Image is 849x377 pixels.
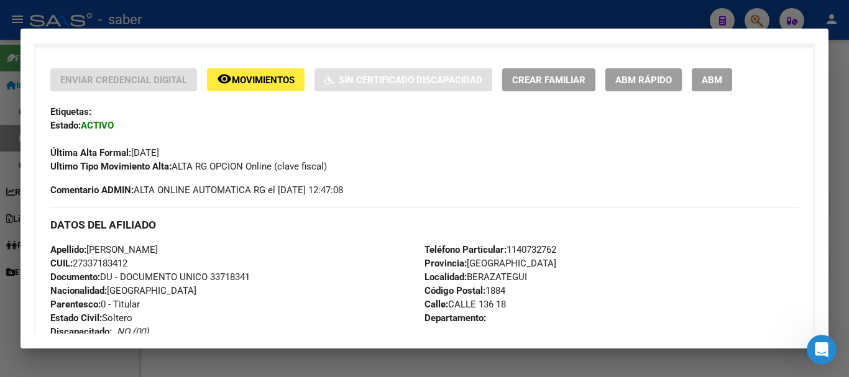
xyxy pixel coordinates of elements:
strong: Código Postal: [424,285,485,296]
strong: Apellido: [50,244,86,255]
span: BERAZATEGUI [424,271,527,283]
strong: Ultimo Tipo Movimiento Alta: [50,161,172,172]
span: [DATE] [50,147,159,158]
span: [PERSON_NAME] [50,244,158,255]
iframe: Intercom live chat [807,335,837,365]
h3: DATOS DEL AFILIADO [50,218,799,232]
i: NO (00) [117,326,149,337]
span: Crear Familiar [512,75,585,86]
span: Enviar Credencial Digital [60,75,187,86]
button: Movimientos [207,68,305,91]
mat-icon: remove_red_eye [217,71,232,86]
button: Enviar Credencial Digital [50,68,197,91]
span: ABM [702,75,722,86]
span: ABM Rápido [615,75,672,86]
strong: Nacionalidad: [50,285,107,296]
span: DU - DOCUMENTO UNICO 33718341 [50,271,250,283]
button: ABM [692,68,732,91]
button: ABM Rápido [605,68,682,91]
button: Crear Familiar [502,68,595,91]
strong: Estado: [50,120,81,131]
strong: Calle: [424,299,448,310]
strong: Departamento: [424,312,486,324]
span: ALTA RG OPCION Online (clave fiscal) [50,161,327,172]
strong: Estado Civil: [50,312,102,324]
strong: ACTIVO [81,120,114,131]
strong: Etiquetas: [50,106,91,117]
strong: Discapacitado: [50,326,112,337]
span: Soltero [50,312,132,324]
span: 1884 [424,285,505,296]
strong: CUIL: [50,258,73,269]
strong: Parentesco: [50,299,101,310]
span: CALLE 136 18 [424,299,506,310]
strong: Documento: [50,271,100,283]
strong: Provincia: [424,258,467,269]
span: Movimientos [232,75,295,86]
strong: Comentario ADMIN: [50,184,134,196]
span: Sin Certificado Discapacidad [339,75,482,86]
span: ALTA ONLINE AUTOMATICA RG el [DATE] 12:47:08 [50,183,343,197]
button: Sin Certificado Discapacidad [314,68,492,91]
strong: Última Alta Formal: [50,147,131,158]
span: 0 - Titular [50,299,140,310]
strong: Teléfono Particular: [424,244,507,255]
span: [GEOGRAPHIC_DATA] [50,285,196,296]
span: [GEOGRAPHIC_DATA] [424,258,556,269]
span: 27337183412 [50,258,127,269]
span: 1140732762 [424,244,556,255]
strong: Localidad: [424,271,467,283]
